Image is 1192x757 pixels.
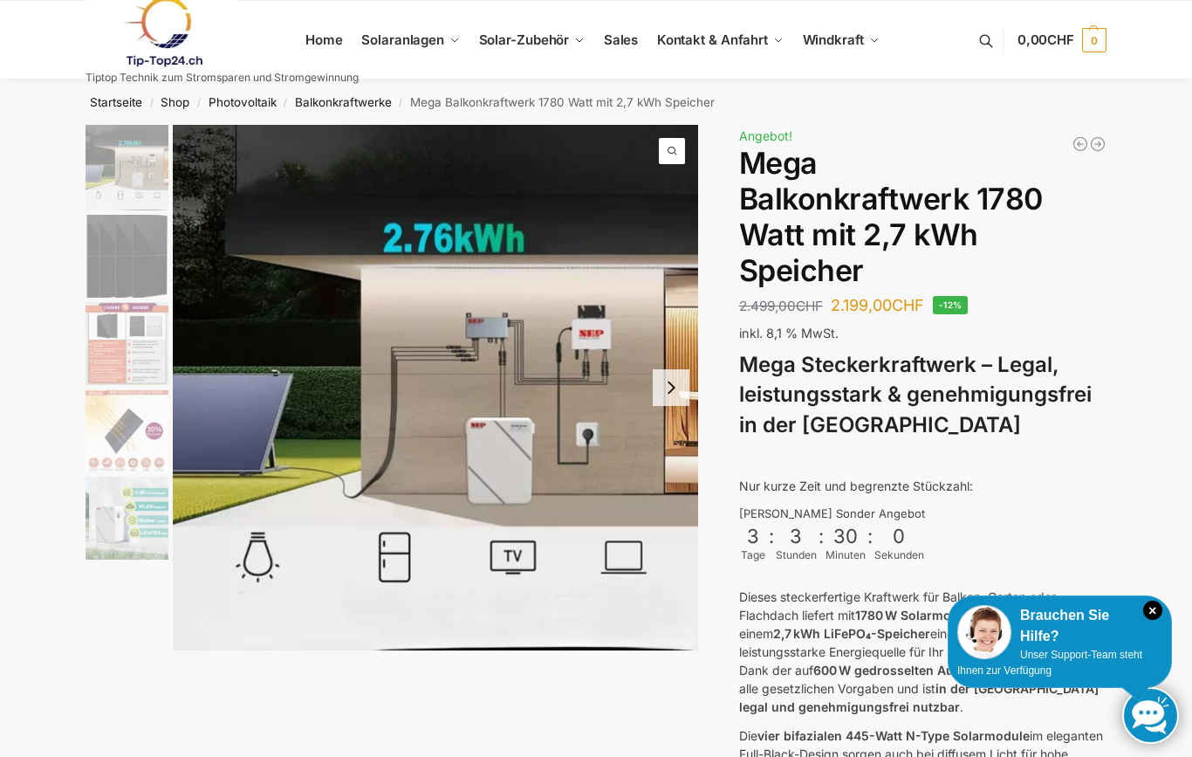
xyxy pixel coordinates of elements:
[933,296,969,314] span: -12%
[769,525,774,559] div: :
[1143,601,1162,620] i: Schließen
[1082,28,1106,52] span: 0
[479,31,570,48] span: Solar-Zubehör
[776,547,817,563] div: Stunden
[892,296,924,314] span: CHF
[295,95,392,109] a: Balkonkraftwerke
[803,31,864,48] span: Windkraft
[86,125,168,210] img: Balkonkraftwerk mit grossem Speicher
[957,605,1011,659] img: Customer service
[90,95,142,109] a: Startseite
[795,1,887,79] a: Windkraft
[957,649,1142,677] span: Unser Support-Team steht Ihnen zur Verfügung
[1047,31,1074,48] span: CHF
[189,96,208,110] span: /
[739,298,823,314] bdi: 2.499,00
[1072,135,1089,153] a: Balkonkraftwerk 405/600 Watt erweiterbar
[161,95,189,109] a: Shop
[604,31,639,48] span: Sales
[825,547,866,563] div: Minuten
[86,302,168,385] img: Bificial im Vergleich zu billig Modulen
[142,96,161,110] span: /
[649,1,791,79] a: Kontakt & Anfahrt
[596,1,645,79] a: Sales
[874,547,924,563] div: Sekunden
[739,477,1106,495] p: Nur kurze Zeit und begrenzte Stückzahl:
[471,1,592,79] a: Solar-Zubehör
[173,125,698,650] img: Balkonkraftwerk mit grossem Speicher
[876,525,922,547] div: 0
[831,296,924,314] bdi: 2.199,00
[739,506,1106,523] div: [PERSON_NAME] Sonder Angebot
[86,477,168,560] img: Leise und Wartungsfrei
[55,79,1138,125] nav: Breadcrumb
[757,728,1030,743] strong: vier bifazialen 445-Watt N-Type Solarmodule
[1089,135,1106,153] a: 890/600 Watt Solarkraftwerk + 2,7 KW Batteriespeicher Genehmigungsfrei
[827,525,864,547] div: 30
[739,547,767,563] div: Tage
[277,96,295,110] span: /
[1017,14,1106,66] a: 0,00CHF 0
[867,525,873,559] div: :
[739,128,792,143] span: Angebot!
[739,588,1106,716] p: Dieses steckerfertige Kraftwerk für Balkon, Garten oder Flachdach liefert mit und einem eine zuve...
[361,31,444,48] span: Solaranlagen
[778,525,815,547] div: 3
[392,96,410,110] span: /
[173,125,698,650] a: Solaranlage mit 2,7 KW Batteriespeicher Genehmigungsfrei9 37f323a9 fb5c 4dce 8a67 e3838845de63 1
[741,525,765,547] div: 3
[86,72,359,83] p: Tiptop Technik zum Stromsparen und Stromgewinnung
[739,146,1106,288] h1: Mega Balkonkraftwerk 1780 Watt mit 2,7 kWh Speicher
[354,1,467,79] a: Solaranlagen
[773,626,930,641] strong: 2,7 kWh LiFePO₄-Speicher
[209,95,277,109] a: Photovoltaik
[813,663,1047,678] strong: 600 W gedrosselten Ausgangsleistung
[739,681,1099,714] strong: in der [GEOGRAPHIC_DATA] legal und genehmigungsfrei nutzbar
[657,31,768,48] span: Kontakt & Anfahrt
[86,389,168,472] img: Bificial 30 % mehr Leistung
[819,525,824,559] div: :
[653,369,689,406] button: Next slide
[86,215,168,298] img: 4 mal bificiale Solarmodule
[796,298,823,314] span: CHF
[855,608,1019,623] strong: 1780 W Solarmodulleistung
[739,352,1092,438] strong: Mega Steckerkraftwerk – Legal, leistungsstark & genehmigungsfrei in der [GEOGRAPHIC_DATA]
[739,326,839,341] span: inkl. 8,1 % MwSt.
[1017,31,1074,48] span: 0,00
[957,605,1162,647] div: Brauchen Sie Hilfe?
